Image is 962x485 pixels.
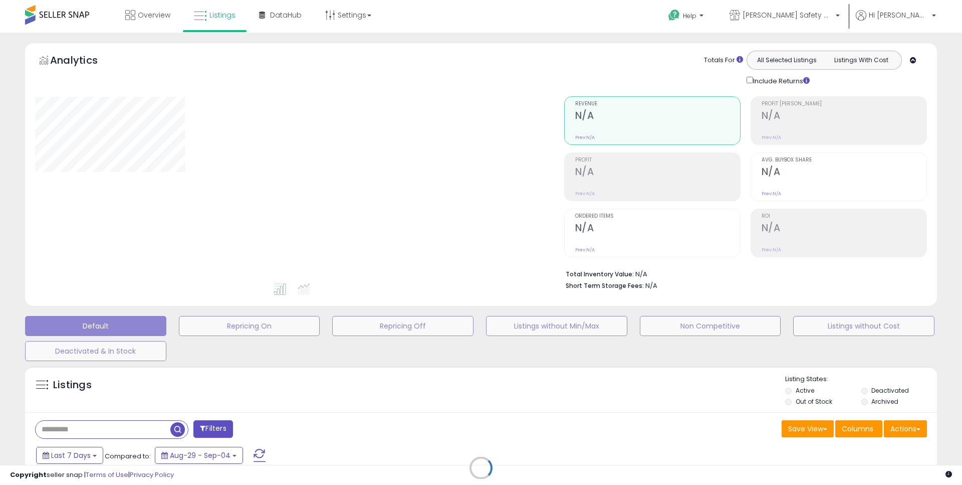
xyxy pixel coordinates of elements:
[762,110,926,123] h2: N/A
[660,2,713,33] a: Help
[575,110,740,123] h2: N/A
[179,316,320,336] button: Repricing On
[25,341,166,361] button: Deactivated & In Stock
[332,316,473,336] button: Repricing Off
[762,222,926,236] h2: N/A
[575,214,740,219] span: Ordered Items
[575,134,595,140] small: Prev: N/A
[575,101,740,107] span: Revenue
[683,12,696,20] span: Help
[566,281,644,290] b: Short Term Storage Fees:
[486,316,627,336] button: Listings without Min/Max
[25,316,166,336] button: Default
[138,10,170,20] span: Overview
[640,316,781,336] button: Non Competitive
[750,54,824,67] button: All Selected Listings
[824,54,898,67] button: Listings With Cost
[575,222,740,236] h2: N/A
[762,214,926,219] span: ROI
[575,191,595,197] small: Prev: N/A
[566,270,634,278] b: Total Inventory Value:
[762,101,926,107] span: Profit [PERSON_NAME]
[575,157,740,163] span: Profit
[762,247,781,253] small: Prev: N/A
[575,247,595,253] small: Prev: N/A
[739,75,822,86] div: Include Returns
[645,281,657,290] span: N/A
[762,134,781,140] small: Prev: N/A
[270,10,302,20] span: DataHub
[743,10,833,20] span: [PERSON_NAME] Safety & Supply
[668,9,680,22] i: Get Help
[209,10,235,20] span: Listings
[10,470,47,479] strong: Copyright
[704,56,743,65] div: Totals For
[762,191,781,197] small: Prev: N/A
[566,267,919,279] li: N/A
[50,53,117,70] h5: Analytics
[869,10,929,20] span: Hi [PERSON_NAME]
[575,166,740,180] h2: N/A
[762,166,926,180] h2: N/A
[762,157,926,163] span: Avg. Buybox Share
[10,470,174,480] div: seller snap | |
[856,10,936,33] a: Hi [PERSON_NAME]
[793,316,934,336] button: Listings without Cost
